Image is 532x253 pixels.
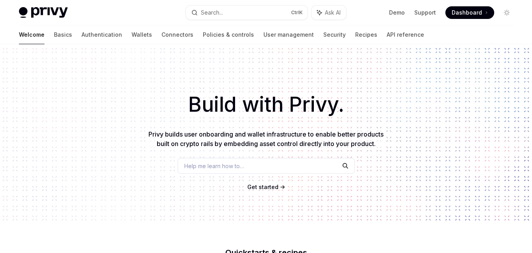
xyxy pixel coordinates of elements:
a: API reference [387,25,424,44]
span: Help me learn how to… [184,162,244,170]
a: Demo [389,9,405,17]
a: User management [263,25,314,44]
a: Policies & controls [203,25,254,44]
button: Search...CtrlK [186,6,308,20]
img: light logo [19,7,68,18]
a: Support [414,9,436,17]
a: Authentication [82,25,122,44]
h1: Build with Privy. [13,89,519,120]
a: Security [323,25,346,44]
a: Get started [247,183,278,191]
button: Ask AI [311,6,346,20]
a: Welcome [19,25,44,44]
span: Ctrl K [291,9,303,16]
div: Search... [201,8,223,17]
span: Dashboard [452,9,482,17]
a: Basics [54,25,72,44]
span: Get started [247,184,278,190]
a: Dashboard [445,6,494,19]
a: Connectors [161,25,193,44]
button: Toggle dark mode [500,6,513,19]
a: Recipes [355,25,377,44]
span: Privy builds user onboarding and wallet infrastructure to enable better products built on crypto ... [148,130,384,148]
a: Wallets [132,25,152,44]
span: Ask AI [325,9,341,17]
